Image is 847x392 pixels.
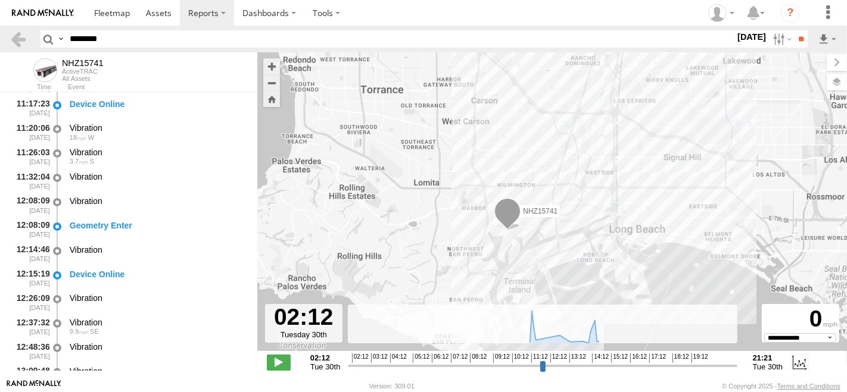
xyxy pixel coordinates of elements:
span: 02:12 [352,353,369,363]
div: 12:08:09 [DATE] [10,218,51,240]
div: Version: 309.01 [369,382,415,390]
span: 09:12 [493,353,510,363]
i: ? [781,4,800,23]
div: Zulema McIntosch [704,4,739,22]
span: 14:12 [592,353,609,363]
div: Vibration [70,366,246,377]
a: Terms and Conditions [777,382,840,390]
span: Tue 30th Sep 2025 [310,362,341,371]
label: Play/Stop [267,355,291,370]
div: Vibration [70,293,246,303]
span: 17:12 [649,353,666,363]
span: 15:12 [611,353,628,363]
span: 11:12 [531,353,548,363]
div: 11:32:04 [DATE] [10,170,51,192]
button: Zoom out [263,74,280,91]
span: 06:12 [432,353,449,363]
span: 9.9 [70,328,88,335]
div: Vibration [70,123,246,133]
span: 12:12 [550,353,567,363]
div: Vibration [70,341,246,352]
div: Event [68,84,257,90]
div: NHZ15741 - View Asset History [62,58,104,68]
label: Search Filter Options [768,30,794,48]
span: 04:12 [390,353,407,363]
button: Zoom in [263,58,280,74]
span: 18:12 [672,353,689,363]
div: Device Online [70,99,246,109]
div: Vibration [70,196,246,206]
div: Vibration [70,317,246,328]
div: Geometry Enter [70,220,246,231]
label: Export results as... [817,30,837,48]
div: 12:37:32 [DATE] [10,315,51,337]
span: 07:12 [451,353,468,363]
div: Device Online [70,269,246,280]
span: 16:12 [630,353,647,363]
div: 13:09:48 [DATE] [10,364,51,386]
span: 19:12 [692,353,708,363]
span: Heading: 262 [88,134,94,141]
div: 0 [764,306,837,333]
div: Vibration [70,244,246,255]
span: 05:12 [413,353,429,363]
div: © Copyright 2025 - [722,382,840,390]
div: 11:17:23 [DATE] [10,97,51,119]
img: rand-logo.svg [12,9,74,17]
span: Tue 30th Sep 2025 [753,362,783,371]
span: NHZ15741 [523,207,558,215]
span: 3.7 [70,158,88,165]
div: 11:26:03 [DATE] [10,145,51,167]
span: 13:12 [569,353,586,363]
span: Heading: 126 [90,328,99,335]
div: 12:48:36 [DATE] [10,340,51,362]
span: 18 [70,134,86,141]
a: Back to previous Page [10,30,27,48]
span: Heading: 175 [90,158,94,165]
div: 11:20:06 [DATE] [10,121,51,143]
a: Visit our Website [7,380,61,392]
div: 12:08:09 [DATE] [10,194,51,216]
div: All Assets [62,75,104,82]
span: 08:12 [470,353,487,363]
label: [DATE] [735,30,768,43]
strong: 02:12 [310,353,341,362]
div: Time [10,84,51,90]
span: 10:12 [512,353,529,363]
div: 12:26:09 [DATE] [10,291,51,313]
div: Vibration [70,147,246,158]
div: 12:14:46 [DATE] [10,243,51,265]
span: 03:12 [371,353,388,363]
div: 12:15:19 [DATE] [10,267,51,289]
div: ActiveTRAC [62,68,104,75]
button: Zoom Home [263,91,280,107]
strong: 21:21 [753,353,783,362]
label: Search Query [56,30,66,48]
div: Vibration [70,171,246,182]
